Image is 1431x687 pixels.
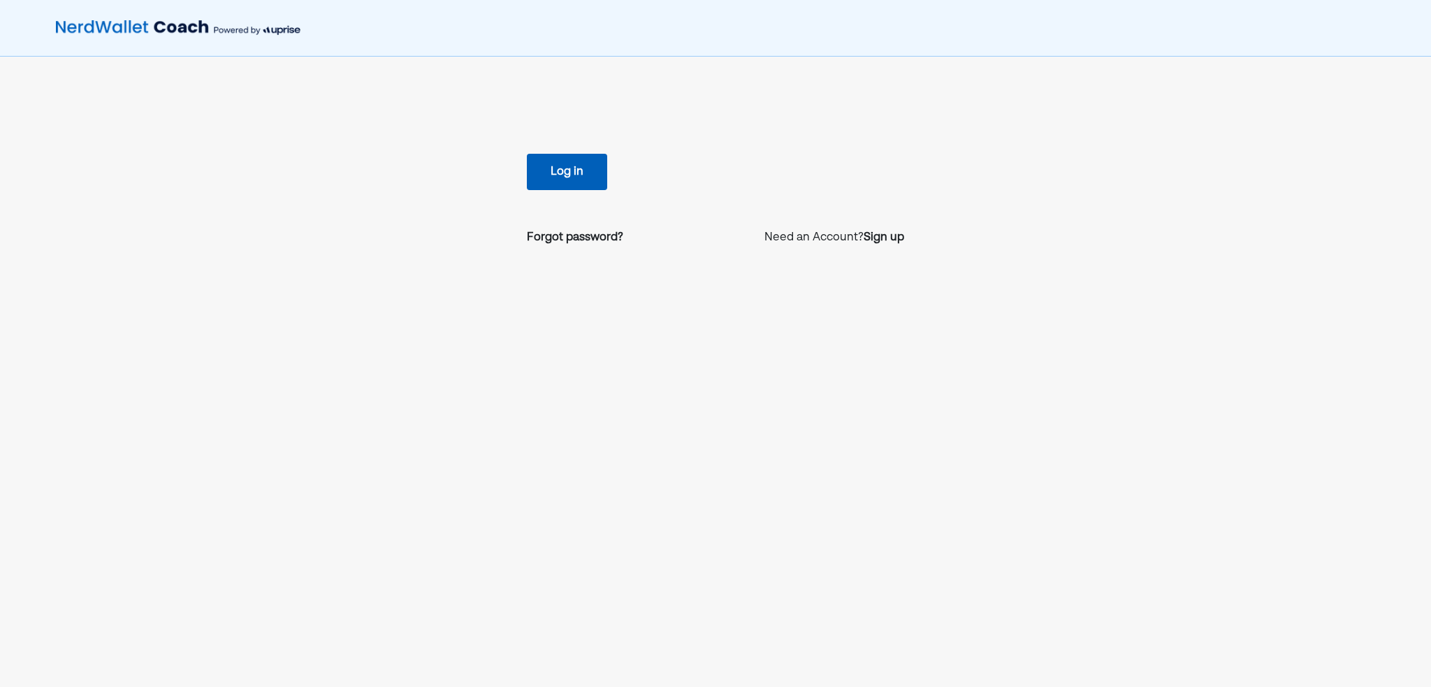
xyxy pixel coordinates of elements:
[764,229,904,246] p: Need an Account?
[864,229,904,246] a: Sign up
[527,154,607,190] button: Log in
[527,229,623,246] a: Forgot password?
